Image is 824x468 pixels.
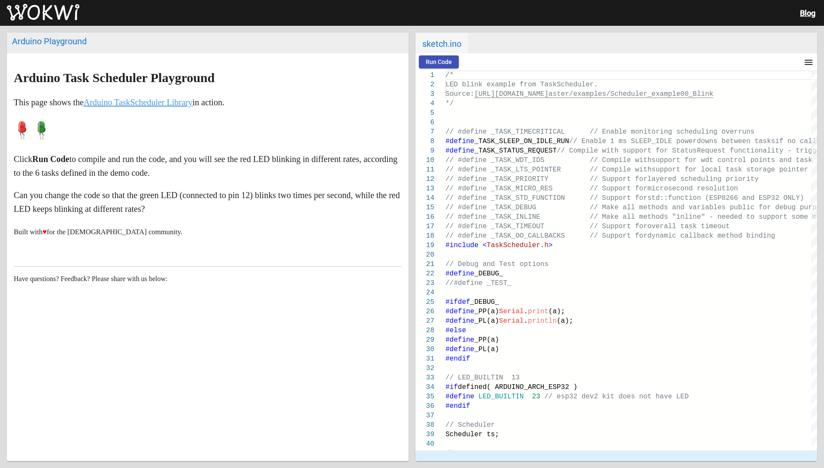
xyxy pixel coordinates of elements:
img: Wokwi [7,4,79,21]
div: 10 [415,156,434,165]
div: Arduino Playground [12,36,403,46]
span: #include [445,242,479,249]
span: // #define _TASK_TIMECRITICAL // Enable monit [445,128,651,136]
h2: Arduino Task Scheduler Playground [14,71,402,85]
strong: Run Code [32,154,69,164]
div: 37 [415,411,434,420]
span: println [528,317,557,325]
div: 14 [415,193,434,203]
span: // esp32 dev2 kit does not have LED [544,393,688,401]
div: 7 [415,127,434,137]
div: 23 [415,278,434,288]
span: Serial [499,317,524,325]
small: Built with for the [DEMOGRAPHIC_DATA] community. [14,228,182,236]
span: #if [445,383,458,391]
span: // #define _TASK_LTS_POINTER // Compile with [445,166,651,174]
div: 16 [415,212,434,222]
span: std::function (ESP8266 and ESP32 ONLY) [647,194,804,202]
div: 27 [415,316,434,326]
span: // #define _TASK_WDT_IDS // Compile with [445,156,651,164]
div: 3 [415,89,434,99]
div: 39 [415,430,434,439]
span: #define [445,138,474,145]
div: 29 [415,335,434,345]
span: > [548,242,553,249]
span: _PP(a) [474,336,499,344]
span: 23 [532,393,540,401]
div: 5 [415,108,434,118]
span: . [524,308,528,315]
div: 21 [415,260,434,269]
p: Can you change the code so that the green LED (connected to pin 12) blinks two times per second, ... [14,188,402,216]
div: 28 [415,326,434,335]
span: dynamic callback method binding [647,232,775,240]
div: 15 [415,203,434,212]
span: #endif [445,355,470,363]
span: // #define _TASK_MICRO_RES // Support for [445,185,647,193]
span: #define [445,308,474,315]
span: ♥ [42,228,47,236]
span: // Compile with support for StatusRequest function [557,147,763,155]
div: 32 [415,364,434,373]
span: LED blink example from TaskScheduler. [445,81,598,89]
span: Source: [445,90,474,98]
div: 20 [415,250,434,260]
span: _PL(a) [474,317,499,325]
div: 13 [415,184,434,193]
div: 41 [415,449,434,458]
mat-icon: menu [803,57,814,67]
div: 31 [415,354,434,364]
span: TaskScheduler.h [487,242,548,249]
span: // Enable 1 ms SLEEP_IDLE powerdowns between tasks [569,138,775,145]
span: < [482,242,487,249]
div: 24 [415,288,434,297]
div: 11 [415,165,434,174]
div: 19 [415,241,434,250]
div: 36 [415,401,434,411]
div: 25 [415,297,434,307]
div: 9 [415,146,434,156]
span: Run Code [426,58,452,65]
span: defined( ARDUINO_ARCH_ESP32 ) [458,383,577,391]
span: // Debug and Test options [445,260,548,268]
span: _TASK_SLEEP_ON_IDLE_RUN [474,138,569,145]
div: 17 [415,222,434,231]
span: microsecond resolution [647,185,738,193]
span: #define [445,393,474,401]
div: 4 [415,99,434,108]
div: 30 [415,345,434,354]
span: _PP(a) [474,308,499,315]
div: 2 [415,80,434,89]
p: Click to compile and run the code, and you will see the red LED blinking in different rates, acco... [14,152,402,180]
span: #else [445,327,466,334]
span: // #define _TASK_DEBUG // Make all met [445,204,651,211]
span: // #define _TASK_PRIORITY // Support for [445,175,647,183]
span: //#define _TEST_ [445,279,512,287]
span: LED_BUILTIN [479,393,524,401]
span: overall task timeout [647,223,730,230]
span: #define [445,317,474,325]
span: #define [445,336,474,344]
div: 12 [415,174,434,184]
div: 22 [415,269,434,278]
span: _DEBUG_ [474,270,503,278]
span: Scheduler ts; [445,431,499,438]
div: 38 [415,420,434,430]
span: Serial [499,308,524,315]
span: // LED_BUILTIN 13 [445,374,520,382]
span: oring scheduling overruns [651,128,754,136]
span: // #define _TASK_STD_FUNCTION // Support for [445,194,647,202]
span: _DEBUG_ [470,298,499,306]
div: 26 [415,307,434,316]
div: 8 [415,137,434,146]
button: Run Code [419,55,459,68]
span: _TASK_STATUS_REQUEST [474,147,557,155]
span: support for local task storage pointer [651,166,808,174]
span: . [524,317,528,325]
span: aster/examples/Scheduler_example00_Blink [548,90,713,98]
span: // #define _TASK_INLINE // Make all met [445,213,651,221]
span: [URL][DOMAIN_NAME] [474,90,548,98]
span: sketch.ino [415,33,468,53]
a: Arduino TaskScheduler Library [84,98,193,107]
